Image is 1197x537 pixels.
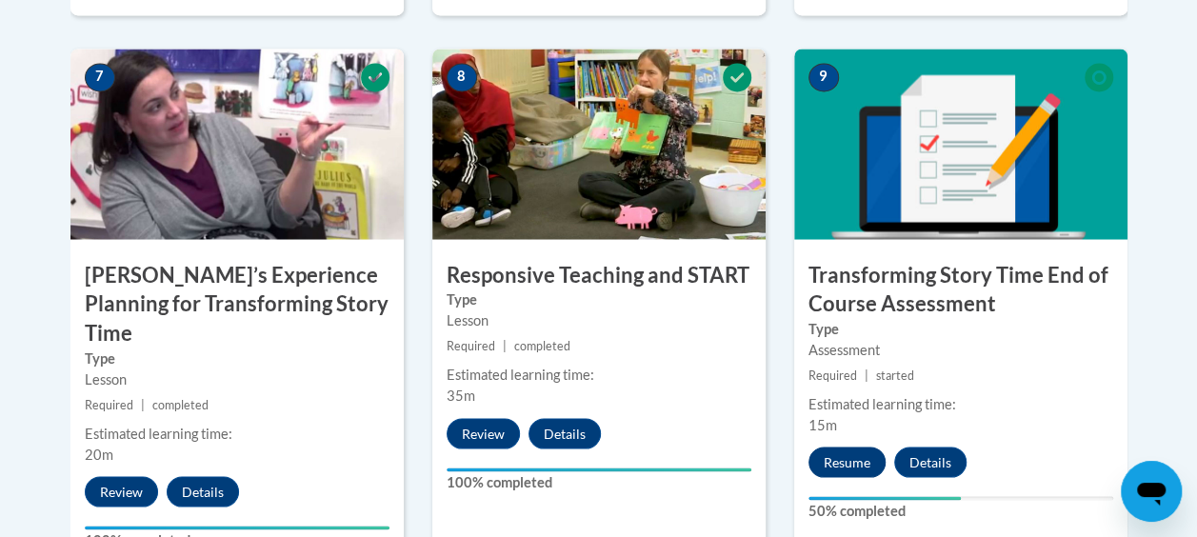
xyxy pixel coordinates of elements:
span: 20m [85,446,113,462]
div: Your progress [85,526,389,529]
span: 7 [85,63,115,91]
img: Course Image [794,49,1127,239]
button: Details [894,447,967,477]
span: | [503,338,507,352]
span: | [865,368,868,382]
div: Lesson [85,368,389,389]
span: 35m [447,387,475,403]
label: Type [808,318,1113,339]
button: Details [167,476,239,507]
span: 15m [808,416,837,432]
div: Your progress [447,467,751,471]
label: 50% completed [808,500,1113,521]
span: 8 [447,63,477,91]
div: Estimated learning time: [808,393,1113,414]
iframe: Button to launch messaging window [1121,461,1182,522]
span: completed [514,338,570,352]
span: | [141,397,145,411]
div: Lesson [447,309,751,330]
span: 9 [808,63,839,91]
button: Resume [808,447,886,477]
button: Details [529,418,601,448]
span: Required [808,368,857,382]
button: Review [85,476,158,507]
h3: Responsive Teaching and START [432,260,766,289]
div: Estimated learning time: [85,423,389,444]
span: completed [152,397,209,411]
h3: Transforming Story Time End of Course Assessment [794,260,1127,319]
span: Required [447,338,495,352]
img: Course Image [432,49,766,239]
label: 100% completed [447,471,751,492]
span: Required [85,397,133,411]
button: Review [447,418,520,448]
div: Your progress [808,496,961,500]
div: Estimated learning time: [447,364,751,385]
div: Assessment [808,339,1113,360]
label: Type [447,288,751,309]
img: Course Image [70,49,404,239]
label: Type [85,348,389,368]
span: started [876,368,914,382]
h3: [PERSON_NAME]’s Experience Planning for Transforming Story Time [70,260,404,348]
